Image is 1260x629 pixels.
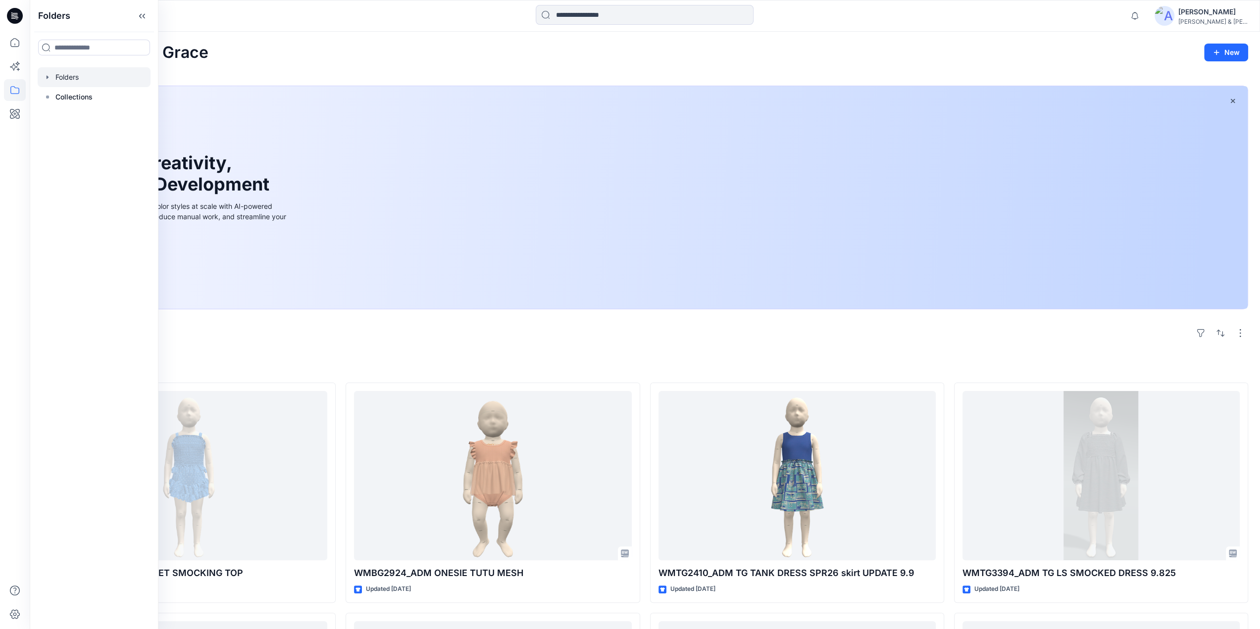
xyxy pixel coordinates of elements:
[962,566,1240,580] p: WMTG3394_ADM TG LS SMOCKED DRESS 9.825
[66,244,289,264] a: Discover more
[962,391,1240,561] a: WMTG3394_ADM TG LS SMOCKED DRESS 9.825
[670,584,715,594] p: Updated [DATE]
[1155,6,1174,26] img: avatar
[50,566,327,580] p: WMTG2609_ADM 2 PC SET SMOCKING TOP
[42,361,1248,373] h4: Styles
[66,201,289,232] div: Explore ideas faster and recolor styles at scale with AI-powered tools that boost creativity, red...
[66,152,274,195] h1: Unleash Creativity, Speed Up Development
[354,566,631,580] p: WMBG2924_ADM ONESIE TUTU MESH
[1204,44,1248,61] button: New
[974,584,1019,594] p: Updated [DATE]
[50,391,327,561] a: WMTG2609_ADM 2 PC SET SMOCKING TOP
[658,566,936,580] p: WMTG2410_ADM TG TANK DRESS SPR26 skirt UPDATE 9.9
[55,91,93,103] p: Collections
[658,391,936,561] a: WMTG2410_ADM TG TANK DRESS SPR26 skirt UPDATE 9.9
[354,391,631,561] a: WMBG2924_ADM ONESIE TUTU MESH
[1178,6,1248,18] div: [PERSON_NAME]
[1178,18,1248,25] div: [PERSON_NAME] & [PERSON_NAME]
[366,584,411,594] p: Updated [DATE]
